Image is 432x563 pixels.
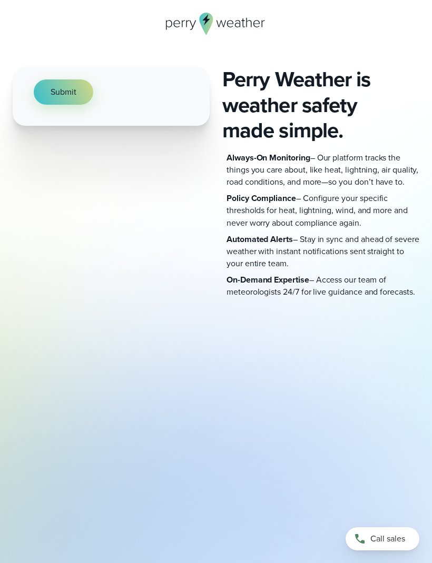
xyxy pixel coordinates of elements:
a: Call sales [346,527,419,550]
p: – Our platform tracks the things you care about, like heat, lightning, air quality, road conditio... [227,152,419,188]
strong: Policy Compliance [227,192,296,204]
p: – Configure your specific thresholds for heat, lightning, wind, and more and never worry about co... [227,192,419,228]
strong: Automated Alerts [227,233,293,245]
p: – Access our team of meteorologists 24/7 for live guidance and forecasts. [227,274,419,298]
span: Call sales [370,532,405,545]
strong: On-Demand Expertise [227,274,309,286]
p: – Stay in sync and ahead of severe weather with instant notifications sent straight to your entir... [227,233,419,269]
h2: Perry Weather is weather safety made simple. [222,67,419,143]
button: Submit [34,79,93,104]
strong: Always-On Monitoring [227,152,310,164]
span: Submit [51,86,76,98]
